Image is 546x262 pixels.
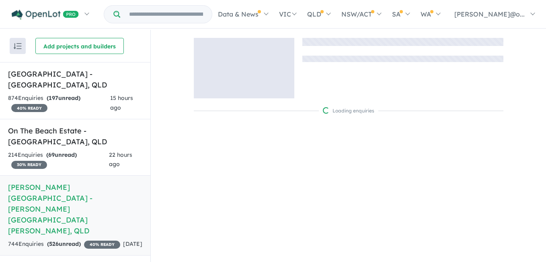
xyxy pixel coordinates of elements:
strong: ( unread) [47,240,81,247]
div: 214 Enquir ies [8,150,109,170]
span: [DATE] [123,240,142,247]
h5: [PERSON_NAME][GEOGRAPHIC_DATA] - [PERSON_NAME][GEOGRAPHIC_DATA][PERSON_NAME] , QLD [8,182,142,236]
h5: [GEOGRAPHIC_DATA] - [GEOGRAPHIC_DATA] , QLD [8,69,142,90]
div: 874 Enquir ies [8,94,110,113]
span: 30 % READY [11,161,47,169]
span: 69 [48,151,55,158]
strong: ( unread) [46,151,77,158]
span: 526 [49,240,59,247]
span: 40 % READY [84,241,120,249]
input: Try estate name, suburb, builder or developer [122,6,210,23]
div: Loading enquiries [323,107,374,115]
img: sort.svg [14,43,22,49]
span: [PERSON_NAME]@o... [454,10,525,18]
span: 15 hours ago [110,94,133,111]
button: Add projects and builders [35,38,124,54]
span: 40 % READY [11,104,47,112]
span: 22 hours ago [109,151,132,168]
span: 197 [49,94,58,102]
strong: ( unread) [47,94,80,102]
h5: On The Beach Estate - [GEOGRAPHIC_DATA] , QLD [8,125,142,147]
img: Openlot PRO Logo White [12,10,79,20]
div: 744 Enquir ies [8,239,120,249]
